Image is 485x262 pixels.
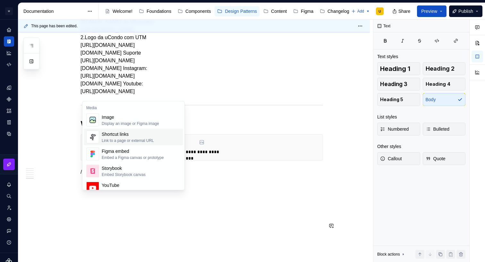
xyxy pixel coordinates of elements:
div: Shortcut links [102,131,154,137]
div: Display an image or Figma image [102,121,159,126]
div: Design Patterns [225,8,257,14]
span: Preview [421,8,437,14]
span: This page has been edited. [31,23,78,29]
span: Quote [426,155,446,162]
button: Share [389,5,414,17]
button: U [1,4,17,18]
div: Media [84,105,183,110]
span: Publish [458,8,473,14]
a: Invite team [4,203,14,213]
a: Changelog [317,6,352,16]
span: Heading 3 [380,81,407,87]
button: Heading 1 [377,62,420,75]
div: U [5,7,13,15]
div: Documentation [23,8,84,14]
a: Analytics [4,48,14,58]
div: Content [271,8,287,14]
div: Storybook [102,165,146,171]
a: Settings [4,214,14,224]
button: Heading 4 [423,78,466,91]
a: Components [175,6,213,16]
div: Embed a Figma canvas or prototype [102,155,164,160]
span: Add [357,9,364,14]
button: Heading 2 [423,62,466,75]
a: Components [4,94,14,104]
span: Heading 1 [380,65,410,72]
div: Foundations [147,8,171,14]
div: YouTube [102,182,142,188]
a: Documentation [4,36,14,47]
button: Heading 5 [377,93,420,106]
a: Design tokens [4,83,14,93]
button: Quote [423,152,466,165]
span: Callout [380,155,402,162]
span: Heading 4 [426,81,450,87]
div: Suggestions [82,101,184,190]
a: Data sources [4,129,14,139]
div: List styles [377,114,397,120]
a: Storybook stories [4,117,14,127]
button: Publish [449,5,482,17]
span: Heading 2 [426,65,455,72]
span: Heading 5 [380,96,403,103]
span: Numbered [380,126,409,132]
button: Search ⌘K [4,191,14,201]
div: Changelog [328,8,349,14]
span: Share [398,8,410,14]
button: Bulleted [423,123,466,135]
a: Home [4,25,14,35]
a: Foundations [136,6,174,16]
div: Figma embed [102,148,164,154]
button: Callout [377,152,420,165]
span: Bulleted [426,126,450,132]
div: Block actions [377,250,406,259]
button: Heading 3 [377,78,420,91]
div: Embed Storybook canvas [102,172,146,177]
button: Add [349,7,372,16]
div: Components [185,8,211,14]
div: Link to a page or external URL [102,138,154,143]
button: Contact support [4,226,14,236]
div: Embed a Youtube video [102,189,142,194]
button: Numbered [377,123,420,135]
div: U [379,9,381,14]
div: Welcome! [113,8,132,14]
h2: Withelabels [81,119,323,129]
div: Block actions [377,252,400,257]
a: Content [261,6,289,16]
a: Code automation [4,59,14,70]
button: Preview [417,5,447,17]
a: Design Patterns [215,6,260,16]
a: Assets [4,106,14,116]
a: Figma [291,6,316,16]
a: Welcome! [102,6,135,16]
p: Links layout: [DOMAIN_NAME] do Whatsapp: [URL][DOMAIN_NAME] 2.Logo da uCondo com UTM [URL][DOMAIN... [81,11,323,95]
div: Figma [301,8,313,14]
span: /ia [81,169,86,175]
div: Image [102,114,159,120]
div: Other styles [377,143,401,150]
button: Notifications [4,179,14,190]
div: Page tree [102,5,348,18]
div: Text styles [377,53,398,60]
